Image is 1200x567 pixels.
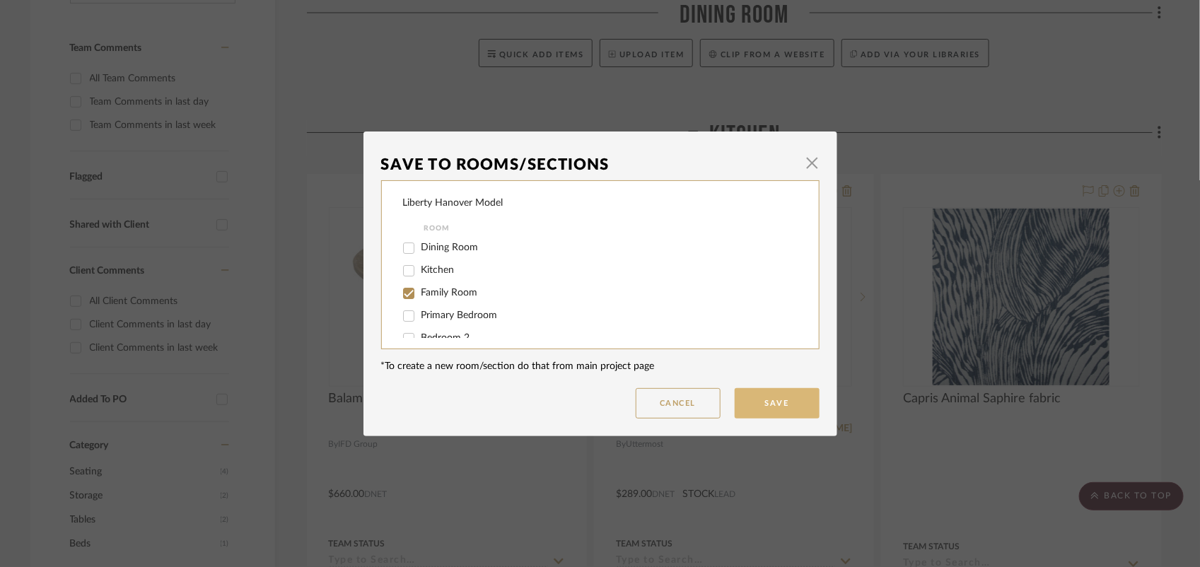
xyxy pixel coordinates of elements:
[421,288,478,298] span: Family Room
[403,196,503,211] div: Liberty Hanover Model
[424,220,779,237] div: Room
[381,149,798,180] div: Save To Rooms/Sections
[421,333,470,343] span: Bedroom 2
[421,242,479,252] span: Dining Room
[735,388,820,419] button: Save
[421,265,455,275] span: Kitchen
[798,149,827,177] button: Close
[636,388,721,419] button: Cancel
[381,149,820,180] dialog-header: Save To Rooms/Sections
[421,310,498,320] span: Primary Bedroom
[381,359,820,374] div: *To create a new room/section do that from main project page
